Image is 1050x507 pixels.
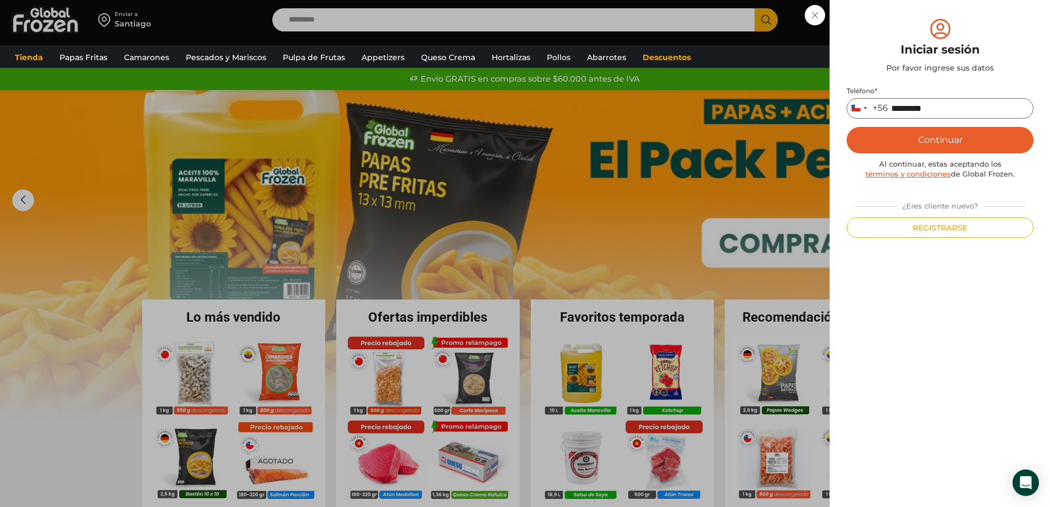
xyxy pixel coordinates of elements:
[865,169,951,178] a: términos y condiciones
[416,47,481,68] a: Queso Crema
[637,47,696,68] a: Descuentos
[847,99,888,118] button: Selected country
[1013,469,1039,496] div: Open Intercom Messenger
[581,47,632,68] a: Abarrotes
[847,62,1033,73] div: Por favor ingrese sus datos
[486,47,536,68] a: Hortalizas
[356,47,410,68] a: Appetizers
[849,197,1031,211] div: ¿Eres cliente nuevo?
[54,47,113,68] a: Papas Fritas
[847,41,1033,58] div: Iniciar sesión
[847,87,1033,95] label: Teléfono
[180,47,272,68] a: Pescados y Mariscos
[928,17,953,41] img: tabler-icon-user-circle.svg
[541,47,576,68] a: Pollos
[847,159,1033,179] div: Al continuar, estas aceptando los de Global Frozen.
[119,47,175,68] a: Camarones
[277,47,351,68] a: Pulpa de Frutas
[873,103,888,114] div: +56
[9,47,49,68] a: Tienda
[847,127,1033,153] button: Continuar
[847,217,1033,238] button: Registrarse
